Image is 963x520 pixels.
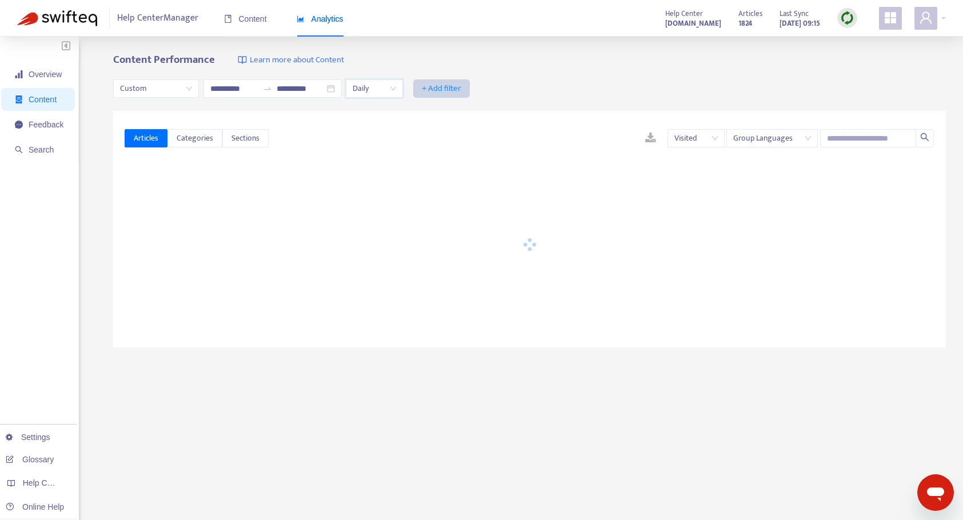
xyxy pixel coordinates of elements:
[29,70,62,79] span: Overview
[177,132,213,145] span: Categories
[840,11,854,25] img: sync.dc5367851b00ba804db3.png
[353,80,396,97] span: Daily
[224,14,267,23] span: Content
[15,95,23,103] span: container
[297,14,343,23] span: Analytics
[738,17,752,30] strong: 1824
[780,7,809,20] span: Last Sync
[29,145,54,154] span: Search
[884,11,897,25] span: appstore
[120,80,192,97] span: Custom
[263,84,272,93] span: to
[780,17,820,30] strong: [DATE] 09:15
[920,133,929,142] span: search
[167,129,222,147] button: Categories
[422,82,461,95] span: + Add filter
[919,11,933,25] span: user
[733,130,811,147] span: Group Languages
[222,129,269,147] button: Sections
[238,54,344,67] a: Learn more about Content
[17,10,97,26] img: Swifteq
[125,129,167,147] button: Articles
[113,51,215,69] b: Content Performance
[224,15,232,23] span: book
[15,121,23,129] span: message
[917,474,954,511] iframe: メッセージングウィンドウを開くボタン
[231,132,259,145] span: Sections
[665,17,721,30] a: [DOMAIN_NAME]
[738,7,762,20] span: Articles
[134,132,158,145] span: Articles
[250,54,344,67] span: Learn more about Content
[117,7,198,29] span: Help Center Manager
[413,79,470,98] button: + Add filter
[6,502,64,511] a: Online Help
[29,120,63,129] span: Feedback
[6,433,50,442] a: Settings
[29,95,57,104] span: Content
[665,7,703,20] span: Help Center
[15,146,23,154] span: search
[6,455,54,464] a: Glossary
[15,70,23,78] span: signal
[263,84,272,93] span: swap-right
[23,478,70,487] span: Help Centers
[238,55,247,65] img: image-link
[297,15,305,23] span: area-chart
[674,130,718,147] span: Visited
